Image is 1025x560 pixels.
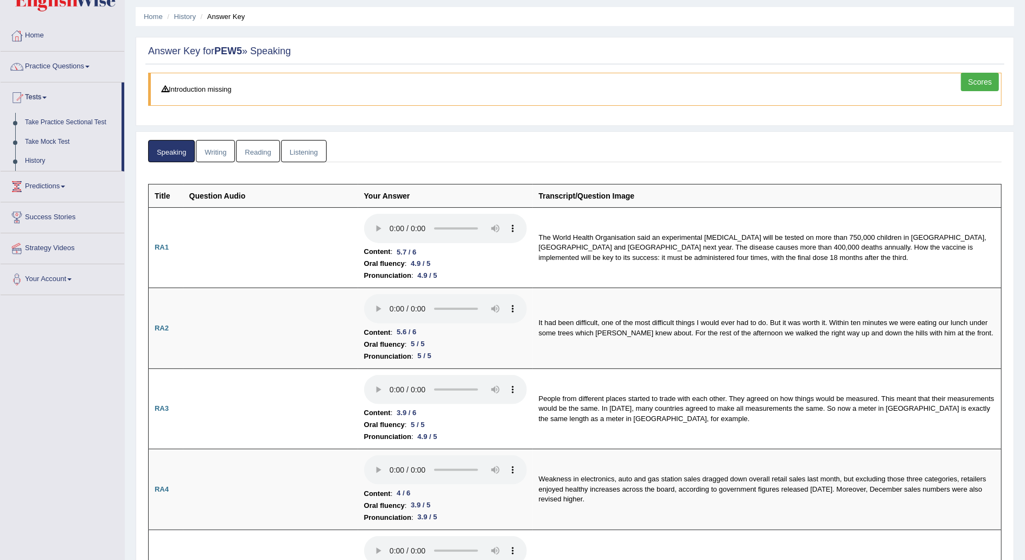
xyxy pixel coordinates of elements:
div: 3.9 / 6 [392,408,421,419]
div: 5.6 / 6 [392,327,421,338]
a: Strategy Videos [1,233,124,260]
a: History [174,12,196,21]
th: Title [149,184,183,207]
a: Take Practice Sectional Test [20,113,122,132]
th: Question Audio [183,184,358,207]
div: 5 / 5 [406,419,429,431]
a: Speaking [148,140,195,162]
b: RA4 [155,485,169,493]
div: 5 / 5 [406,339,429,350]
a: Writing [196,140,235,162]
blockquote: Introduction missing [148,73,1002,106]
a: Listening [281,140,327,162]
a: Your Account [1,264,124,291]
li: : [364,258,527,270]
h2: Answer Key for » Speaking [148,46,1002,57]
td: Weakness in electronics, auto and gas station sales dragged down overall retail sales last month,... [533,449,1002,530]
li: : [364,246,527,258]
b: Oral fluency [364,258,405,270]
li: : [364,512,527,524]
b: RA2 [155,324,169,332]
a: Home [1,21,124,48]
b: Content [364,488,391,500]
b: Pronunciation [364,351,411,362]
b: Content [364,407,391,419]
th: Your Answer [358,184,533,207]
b: Content [364,327,391,339]
td: People from different places started to trade with each other. They agreed on how things would be... [533,368,1002,449]
a: History [20,151,122,171]
a: Scores [961,73,999,91]
b: Pronunciation [364,512,411,524]
li: : [364,500,527,512]
b: RA3 [155,404,169,412]
li: : [364,488,527,500]
td: It had been difficult, one of the most difficult things I would ever had to do. But it was worth ... [533,288,1002,369]
a: Practice Questions [1,52,124,79]
b: Pronunciation [364,270,411,282]
div: 4.9 / 5 [413,431,442,443]
li: : [364,431,527,443]
div: 3.9 / 5 [406,500,435,511]
td: The World Health Organisation said an experimental [MEDICAL_DATA] will be tested on more than 750... [533,207,1002,288]
div: 3.9 / 5 [413,512,442,523]
b: Oral fluency [364,419,405,431]
strong: PEW5 [214,46,242,56]
div: 4.9 / 5 [406,258,435,270]
b: Oral fluency [364,339,405,351]
a: Take Mock Test [20,132,122,152]
a: Reading [236,140,279,162]
li: : [364,327,527,339]
b: RA1 [155,243,169,251]
li: : [364,339,527,351]
li: : [364,419,527,431]
div: 5 / 5 [413,351,436,362]
a: Home [144,12,163,21]
b: Pronunciation [364,431,411,443]
a: Success Stories [1,202,124,230]
a: Tests [1,82,122,110]
div: 5.7 / 6 [392,246,421,258]
b: Content [364,246,391,258]
li: Answer Key [198,11,245,22]
li: : [364,351,527,362]
div: 4.9 / 5 [413,270,442,282]
li: : [364,407,527,419]
th: Transcript/Question Image [533,184,1002,207]
b: Oral fluency [364,500,405,512]
a: Predictions [1,171,124,199]
li: : [364,270,527,282]
div: 4 / 6 [392,488,415,499]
